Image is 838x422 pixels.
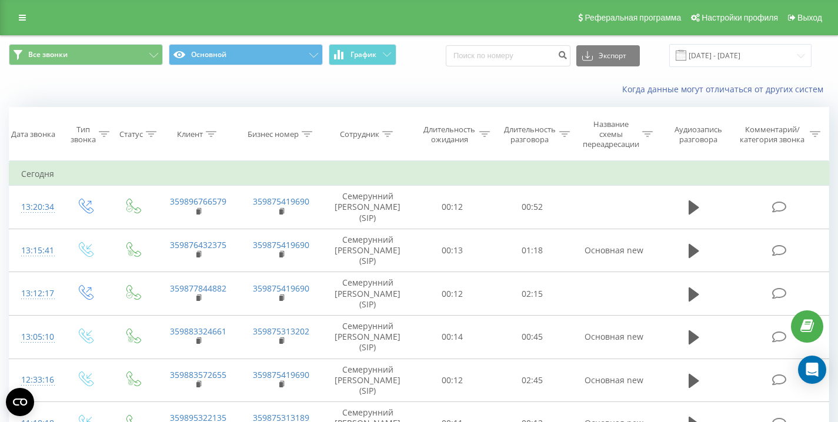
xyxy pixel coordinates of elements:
[169,44,323,65] button: Основной
[492,186,572,229] td: 00:52
[21,282,49,305] div: 13:12:17
[412,186,492,229] td: 00:12
[248,129,299,139] div: Бизнес номер
[28,50,68,59] span: Все звонки
[323,315,412,359] td: Семерунний [PERSON_NAME] (SIP)
[323,359,412,402] td: Семерунний [PERSON_NAME] (SIP)
[170,283,226,294] a: 359877844882
[170,239,226,250] a: 359876432375
[253,326,309,337] a: 359875313202
[21,239,49,262] div: 13:15:41
[492,272,572,316] td: 02:15
[9,162,829,186] td: Сегодня
[170,196,226,207] a: 359896766579
[253,283,309,294] a: 359875419690
[412,359,492,402] td: 00:12
[576,45,640,66] button: Экспорт
[170,326,226,337] a: 359883324661
[11,129,55,139] div: Дата звонка
[329,44,396,65] button: График
[798,356,826,384] div: Open Intercom Messenger
[738,125,807,145] div: Комментарий/категория звонка
[572,315,656,359] td: Основная new
[572,359,656,402] td: Основная new
[492,315,572,359] td: 00:45
[585,13,681,22] span: Реферальная программа
[446,45,570,66] input: Поиск по номеру
[9,44,163,65] button: Все звонки
[21,196,49,219] div: 13:20:34
[492,229,572,272] td: 01:18
[21,326,49,349] div: 13:05:10
[350,51,376,59] span: График
[253,196,309,207] a: 359875419690
[253,369,309,380] a: 359875419690
[412,315,492,359] td: 00:14
[666,125,730,145] div: Аудиозапись разговора
[323,186,412,229] td: Семерунний [PERSON_NAME] (SIP)
[412,229,492,272] td: 00:13
[340,129,379,139] div: Сотрудник
[572,229,656,272] td: Основная new
[503,125,556,145] div: Длительность разговора
[323,272,412,316] td: Семерунний [PERSON_NAME] (SIP)
[21,369,49,391] div: 12:33:16
[423,125,476,145] div: Длительность ожидания
[622,83,829,95] a: Когда данные могут отличаться от других систем
[492,359,572,402] td: 02:45
[177,129,203,139] div: Клиент
[702,13,778,22] span: Настройки профиля
[71,125,96,145] div: Тип звонка
[797,13,822,22] span: Выход
[323,229,412,272] td: Семерунний [PERSON_NAME] (SIP)
[6,388,34,416] button: Open CMP widget
[583,119,639,149] div: Название схемы переадресации
[119,129,143,139] div: Статус
[412,272,492,316] td: 00:12
[253,239,309,250] a: 359875419690
[170,369,226,380] a: 359883572655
